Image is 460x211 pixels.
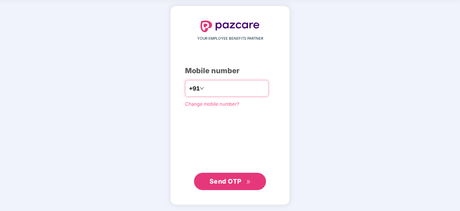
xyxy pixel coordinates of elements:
span: YOUR EMPLOYEE BENEFITS PARTNER [197,36,263,41]
span: double-right [246,180,251,184]
button: Send OTPdouble-right [194,173,266,190]
span: Send OTP [209,177,242,185]
span: +91 [189,84,200,93]
span: down [200,86,204,91]
div: Mobile number [185,65,275,76]
a: Change mobile number? [185,101,239,107]
img: logo [200,21,260,32]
